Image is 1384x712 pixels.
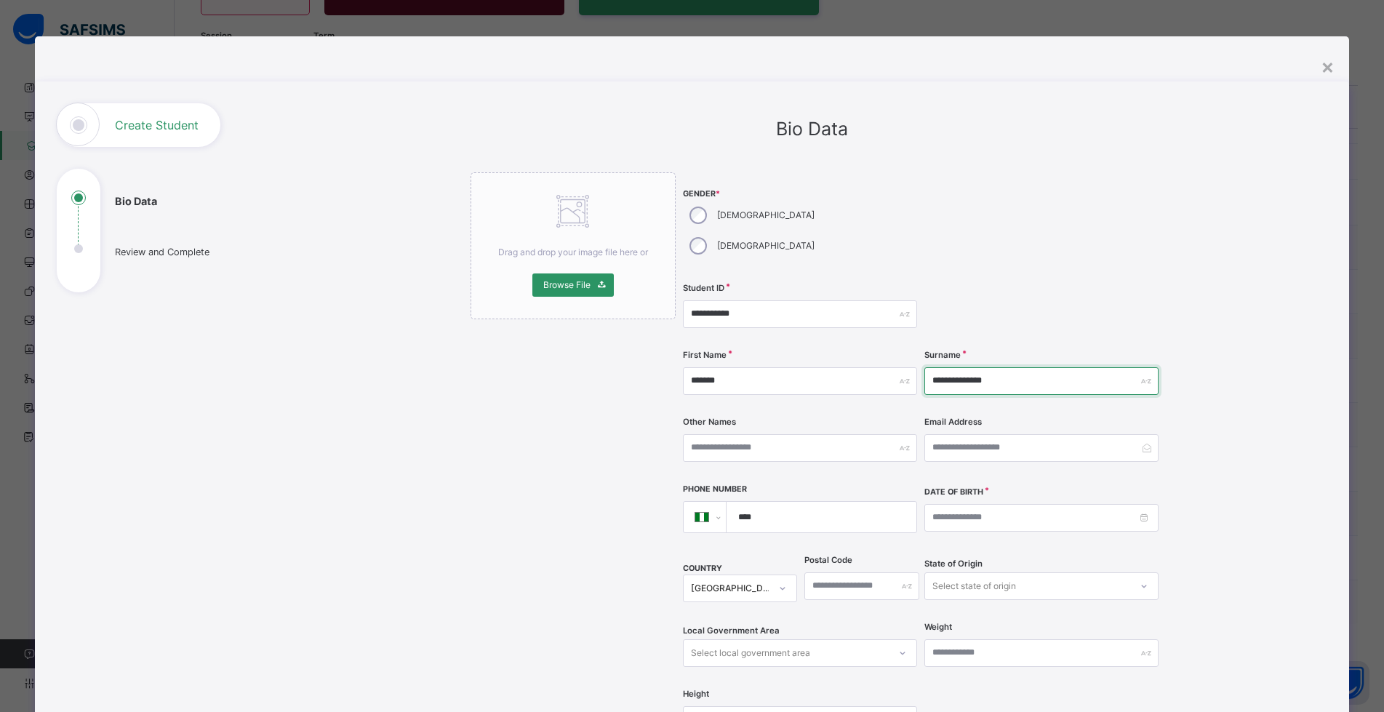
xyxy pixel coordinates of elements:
label: Student ID [683,282,724,295]
label: Phone Number [683,484,747,495]
label: Other Names [683,416,736,428]
div: × [1321,51,1335,81]
label: Surname [924,349,961,361]
label: Date of Birth [924,487,983,498]
span: Bio Data [776,118,848,140]
span: Browse File [543,279,591,292]
label: First Name [683,349,727,361]
label: Email Address [924,416,982,428]
span: COUNTRY [683,564,722,573]
label: [DEMOGRAPHIC_DATA] [717,209,815,222]
div: [GEOGRAPHIC_DATA] [691,582,771,595]
div: Drag and drop your image file here orBrowse File [471,172,676,319]
div: Select local government area [691,639,810,667]
div: Select state of origin [932,572,1016,600]
span: Gender [683,188,917,200]
span: Local Government Area [683,625,780,637]
label: Weight [924,621,952,633]
label: Postal Code [804,554,852,567]
span: Drag and drop your image file here or [498,247,648,257]
label: Height [683,688,709,700]
h1: Create Student [115,119,199,131]
label: [DEMOGRAPHIC_DATA] [717,239,815,252]
span: State of Origin [924,558,983,570]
